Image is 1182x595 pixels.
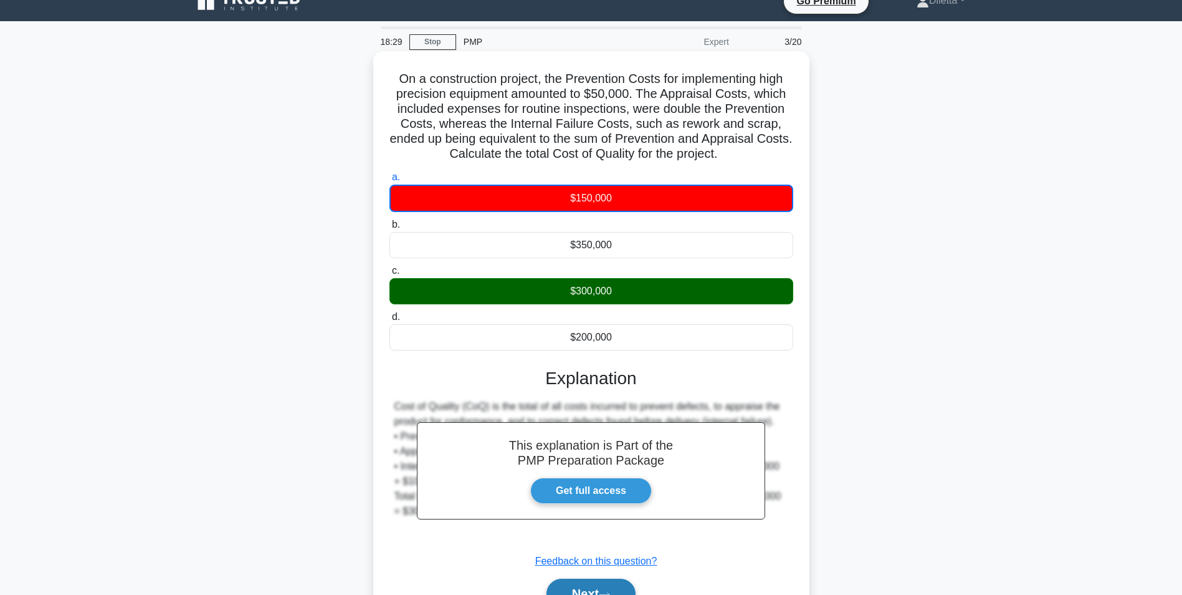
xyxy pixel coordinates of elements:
[397,368,786,389] h3: Explanation
[535,556,657,566] a: Feedback on this question?
[392,311,400,322] span: d.
[409,34,456,50] a: Stop
[388,71,794,162] h5: On a construction project, the Prevention Costs for implementing high precision equipment amounte...
[392,219,400,230] span: b.
[389,185,793,212] div: $150,000
[373,29,409,54] div: 18:29
[392,172,400,182] span: a.
[530,478,652,504] a: Get full access
[394,399,788,519] div: Cost of Quality (CoQ) is the total of all costs incurred to prevent defects, to appraise the prod...
[389,278,793,304] div: $300,000
[736,29,809,54] div: 3/20
[389,232,793,258] div: $350,000
[627,29,736,54] div: Expert
[392,265,399,276] span: c.
[389,324,793,351] div: $200,000
[456,29,627,54] div: PMP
